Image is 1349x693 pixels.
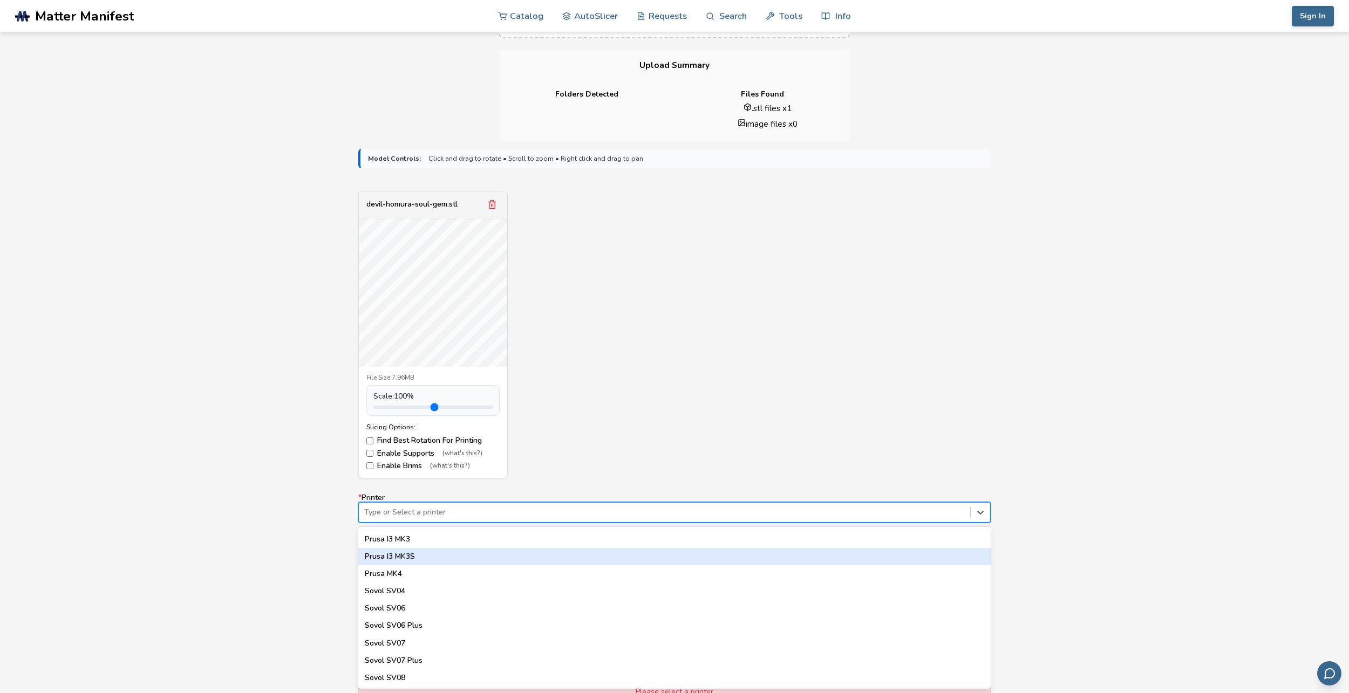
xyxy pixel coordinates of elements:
span: Matter Manifest [35,9,134,24]
h4: Files Found [682,90,842,99]
h4: Folders Detected [507,90,667,99]
span: (what's this?) [430,462,470,470]
h3: Upload Summary [499,49,850,82]
div: Sovol SV07 Plus [358,652,991,669]
input: *PrinterType or Select a printerElegoo Centauri CarbonElegoo Neptune 1Elegoo Neptune 2Elegoo Nept... [364,508,366,517]
div: File Size: 7.96MB [366,374,500,382]
strong: Model Controls: [368,155,421,162]
div: Prusa I3 MK3 [358,531,991,548]
span: Scale: 100 % [373,392,414,401]
div: Prusa MK4 [358,565,991,582]
div: Prusa I3 MK3S [358,548,991,565]
input: Enable Supports(what's this?) [366,450,373,457]
div: Sovol SV04 [358,582,991,600]
input: Find Best Rotation For Printing [366,437,373,444]
label: Printer [358,493,991,523]
div: Sovol SV07 [358,635,991,652]
span: (what's this?) [442,450,482,457]
label: Enable Brims [366,462,500,470]
div: Sovol SV06 [358,600,991,617]
button: Sign In [1292,6,1334,26]
div: Sovol SV08 [358,669,991,687]
button: Remove model [485,197,500,212]
input: Enable Brims(what's this?) [366,462,373,469]
span: Click and drag to rotate • Scroll to zoom • Right click and drag to pan [428,155,643,162]
li: .stl files x 1 [693,102,842,114]
button: Send feedback via email [1317,661,1341,685]
div: Sovol SV06 Plus [358,617,991,634]
label: Find Best Rotation For Printing [366,436,500,445]
label: Enable Supports [366,449,500,458]
li: image files x 0 [693,118,842,129]
div: Slicing Options: [366,423,500,431]
div: devil-homura-soul-gem.stl [366,200,458,209]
